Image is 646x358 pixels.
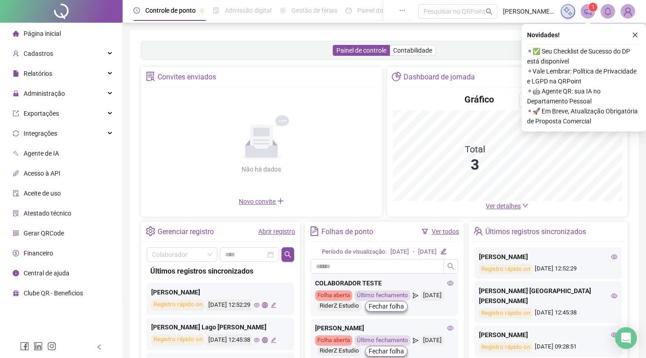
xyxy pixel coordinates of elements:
[418,247,437,257] div: [DATE]
[262,337,268,343] span: global
[527,46,641,66] span: ⚬ ✅ Seu Checklist de Sucesso do DP está disponível
[24,190,61,197] span: Aceite de uso
[563,6,573,16] img: sparkle-icon.fc2bf0ac1784a2077858766a79e2daf3.svg
[13,290,19,296] span: gift
[479,308,617,319] div: [DATE] 12:45:38
[207,299,251,311] div: [DATE] 12:52:29
[588,3,597,12] sup: 1
[503,6,555,16] span: [PERSON_NAME] - RiderZ Estudio
[315,335,352,346] div: Folha aberta
[479,330,617,340] div: [PERSON_NAME]
[447,280,454,286] span: eye
[13,130,19,137] span: sync
[151,299,205,311] div: Registro rápido on
[611,332,617,338] span: eye
[527,86,641,106] span: ⚬ 🤖 Agente QR: sua IA no Departamento Pessoal
[13,70,19,77] span: file
[284,251,291,258] span: search
[486,202,528,210] a: Ver detalhes down
[479,264,533,275] div: Registro rápido on
[220,164,303,174] div: Não há dados
[390,247,409,257] div: [DATE]
[421,335,444,346] div: [DATE]
[271,337,276,343] span: edit
[315,290,352,301] div: Folha aberta
[485,224,586,240] div: Últimos registros sincronizados
[322,247,387,257] div: Período de visualização:
[317,346,361,356] div: RiderZ Estudio
[13,30,19,37] span: home
[13,190,19,196] span: audit
[310,226,319,236] span: file-text
[24,50,53,57] span: Cadastros
[336,47,386,54] span: Painel de controle
[355,335,410,346] div: Último fechamento
[158,69,216,85] div: Convites enviados
[413,290,419,301] span: send
[527,66,641,86] span: ⚬ Vale Lembrar: Política de Privacidade e LGPD na QRPoint
[133,7,140,14] span: clock-circle
[413,247,414,257] div: -
[464,93,494,106] h4: Gráfico
[592,4,595,10] span: 1
[199,8,205,14] span: pushpin
[24,270,69,277] span: Central de ajuda
[486,8,493,15] span: search
[271,302,276,308] span: edit
[345,7,352,14] span: dashboard
[24,30,61,37] span: Página inicial
[315,278,454,288] div: COLABORADOR TESTE
[479,264,617,275] div: [DATE] 12:52:29
[413,335,419,346] span: send
[357,7,393,14] span: Painel do DP
[280,7,286,14] span: sun
[13,50,19,57] span: user-add
[13,230,19,236] span: qrcode
[527,30,560,40] span: Novidades !
[621,5,635,18] img: 89514
[24,110,59,117] span: Exportações
[291,7,337,14] span: Gestão de férias
[632,32,638,38] span: close
[522,202,528,209] span: down
[422,228,428,235] span: filter
[13,110,19,117] span: export
[447,263,454,270] span: search
[369,301,404,311] span: Fechar folha
[24,150,59,157] span: Agente de IA
[421,290,444,301] div: [DATE]
[399,7,405,14] span: ellipsis
[447,325,454,331] span: eye
[393,47,432,54] span: Contabilidade
[365,301,408,312] button: Fechar folha
[369,346,404,356] span: Fechar folha
[24,130,57,137] span: Integrações
[615,327,637,349] div: Open Intercom Messenger
[527,106,641,126] span: ⚬ 🚀 Em Breve, Atualização Obrigatória de Proposta Comercial
[96,344,103,350] span: left
[213,7,219,14] span: file-done
[146,226,155,236] span: setting
[24,230,64,237] span: Gerar QRCode
[47,342,56,351] span: instagram
[262,302,268,308] span: global
[321,224,373,240] div: Folhas de ponto
[355,290,410,301] div: Último fechamento
[145,7,196,14] span: Controle de ponto
[486,202,521,210] span: Ver detalhes
[13,250,19,256] span: dollar
[254,302,260,308] span: eye
[13,210,19,216] span: solution
[151,287,290,297] div: [PERSON_NAME]
[254,337,260,343] span: eye
[20,342,29,351] span: facebook
[24,90,65,97] span: Administração
[225,7,271,14] span: Admissão digital
[317,301,361,311] div: RiderZ Estudio
[34,342,43,351] span: linkedin
[365,346,408,357] button: Fechar folha
[604,7,612,15] span: bell
[479,342,533,353] div: Registro rápido on
[392,72,401,81] span: pie-chart
[315,323,454,333] div: [PERSON_NAME]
